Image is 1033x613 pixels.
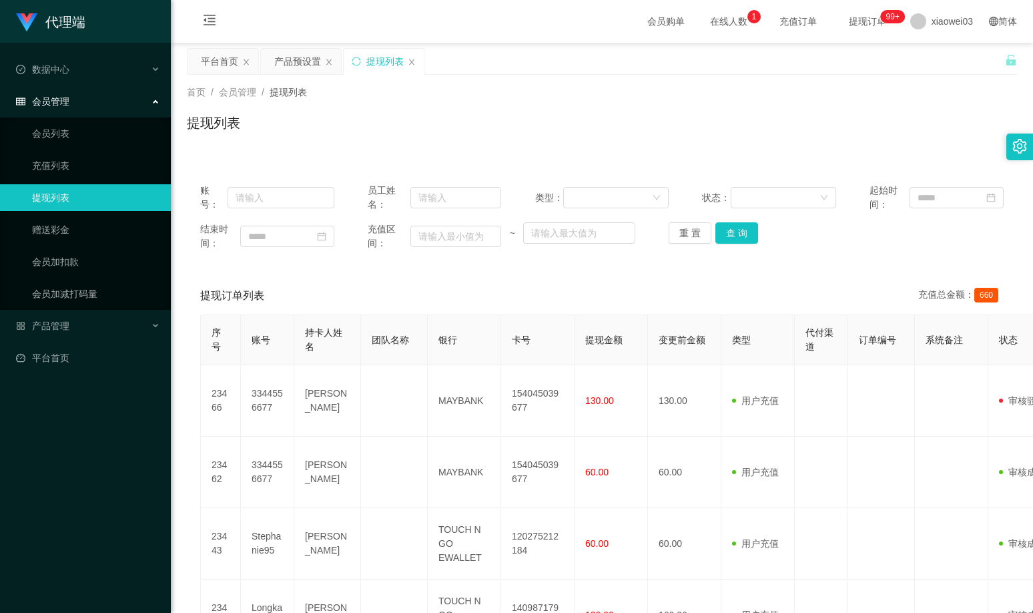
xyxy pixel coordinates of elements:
span: 660 [974,288,998,302]
span: 序号 [212,327,221,352]
td: 3344556677 [241,437,294,508]
span: 充值区间： [368,222,410,250]
i: 图标: table [16,97,25,106]
span: 用户充值 [732,467,779,477]
i: 图标: close [408,58,416,66]
i: 图标: menu-fold [187,1,232,43]
p: 1 [751,10,756,23]
td: 60.00 [648,437,721,508]
input: 请输入最小值为 [410,226,502,247]
span: 账号： [200,184,228,212]
td: 3344556677 [241,365,294,437]
i: 图标: setting [1012,139,1027,154]
sup: 1 [747,10,761,23]
td: 154045039677 [501,365,575,437]
div: 产品预设置 [274,49,321,74]
td: TOUCH N GO EWALLET [428,508,501,580]
td: Stephanie95 [241,508,294,580]
td: 23443 [201,508,241,580]
span: 提现订单 [842,17,893,26]
td: MAYBANK [428,437,501,508]
span: ~ [501,226,523,240]
span: / [211,87,214,97]
td: 120275212184 [501,508,575,580]
img: logo.9652507e.png [16,13,37,32]
h1: 提现列表 [187,113,240,133]
a: 会员列表 [32,120,160,147]
span: 代付渠道 [805,327,833,352]
span: 订单编号 [859,335,896,345]
i: 图标: unlock [1005,54,1017,66]
td: 60.00 [648,508,721,580]
span: 130.00 [585,395,614,406]
i: 图标: close [325,58,333,66]
i: 图标: calendar [986,193,996,202]
a: 会员加减打码量 [32,280,160,307]
td: 23462 [201,437,241,508]
i: 图标: close [242,58,250,66]
td: 154045039677 [501,437,575,508]
span: 卡号 [512,335,531,345]
a: 会员加扣款 [32,248,160,275]
div: 提现列表 [366,49,404,74]
a: 代理端 [16,16,85,27]
span: 提现列表 [270,87,307,97]
span: 起始时间： [870,184,910,212]
a: 赠送彩金 [32,216,160,243]
span: 提现金额 [585,335,623,345]
td: 23466 [201,365,241,437]
span: 产品管理 [16,321,69,331]
i: 图标: sync [352,57,361,66]
td: [PERSON_NAME] [294,365,361,437]
span: 员工姓名： [368,184,410,212]
i: 图标: check-circle-o [16,65,25,74]
span: 状态： [702,191,731,205]
span: 持卡人姓名 [305,327,342,352]
a: 提现列表 [32,184,160,211]
td: [PERSON_NAME] [294,508,361,580]
i: 图标: global [989,17,998,26]
button: 查 询 [715,222,758,244]
span: / [262,87,264,97]
span: 类型： [535,191,564,205]
span: 充值订单 [773,17,823,26]
i: 图标: down [820,194,828,203]
span: 提现订单列表 [200,288,264,304]
i: 图标: appstore-o [16,321,25,331]
a: 图标: dashboard平台首页 [16,345,160,371]
a: 充值列表 [32,152,160,179]
sup: 1223 [881,10,905,23]
input: 请输入 [228,187,334,208]
span: 团队名称 [372,335,409,345]
i: 图标: calendar [317,232,326,241]
input: 请输入最大值为 [523,222,635,244]
i: 图标: down [653,194,661,203]
span: 60.00 [585,538,609,549]
span: 账号 [252,335,270,345]
span: 结束时间： [200,222,240,250]
span: 会员管理 [16,96,69,107]
span: 首页 [187,87,206,97]
span: 会员管理 [219,87,256,97]
input: 请输入 [410,187,502,208]
span: 在线人数 [703,17,754,26]
span: 变更前金额 [659,335,705,345]
button: 重 置 [669,222,711,244]
div: 充值总金额： [918,288,1004,304]
td: MAYBANK [428,365,501,437]
span: 系统备注 [926,335,963,345]
span: 用户充值 [732,538,779,549]
span: 用户充值 [732,395,779,406]
td: 130.00 [648,365,721,437]
span: 类型 [732,335,751,345]
span: 银行 [438,335,457,345]
span: 数据中心 [16,64,69,75]
h1: 代理端 [45,1,85,43]
div: 平台首页 [201,49,238,74]
span: 状态 [999,335,1018,345]
td: [PERSON_NAME] [294,437,361,508]
span: 60.00 [585,467,609,477]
